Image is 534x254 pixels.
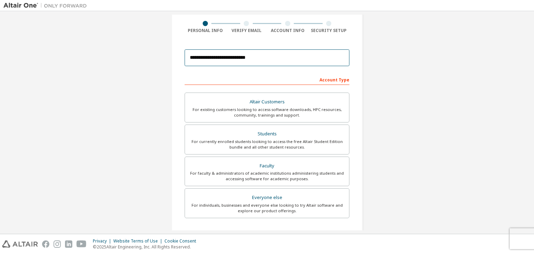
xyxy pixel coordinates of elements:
[93,244,200,250] p: © 2025 Altair Engineering, Inc. All Rights Reserved.
[189,129,345,139] div: Students
[42,240,49,248] img: facebook.svg
[76,240,87,248] img: youtube.svg
[189,161,345,171] div: Faculty
[189,139,345,150] div: For currently enrolled students looking to access the free Altair Student Edition bundle and all ...
[308,28,350,33] div: Security Setup
[113,238,164,244] div: Website Terms of Use
[185,28,226,33] div: Personal Info
[189,193,345,203] div: Everyone else
[189,97,345,107] div: Altair Customers
[189,203,345,214] div: For individuals, businesses and everyone else looking to try Altair software and explore our prod...
[189,107,345,118] div: For existing customers looking to access software downloads, HPC resources, community, trainings ...
[189,170,345,182] div: For faculty & administrators of academic institutions administering students and accessing softwa...
[54,240,61,248] img: instagram.svg
[93,238,113,244] div: Privacy
[267,28,308,33] div: Account Info
[164,238,200,244] div: Cookie Consent
[226,28,267,33] div: Verify Email
[3,2,90,9] img: Altair One
[2,240,38,248] img: altair_logo.svg
[185,229,349,240] div: Your Profile
[185,74,349,85] div: Account Type
[65,240,72,248] img: linkedin.svg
